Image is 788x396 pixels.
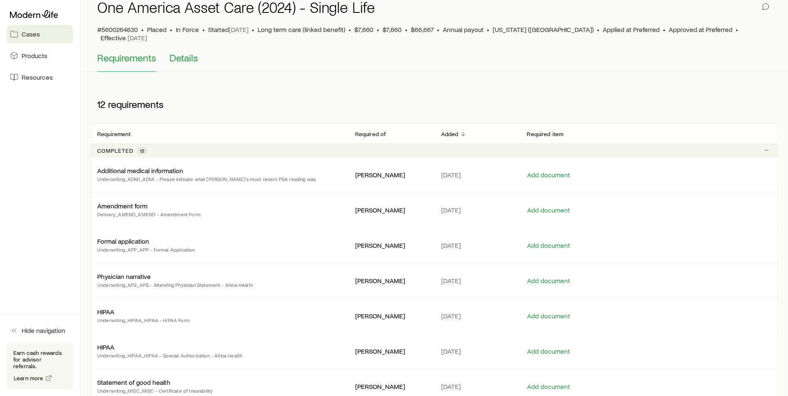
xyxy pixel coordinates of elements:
[97,245,195,254] p: Underwriting_APP_APP - Formal Application
[597,25,599,34] span: •
[97,351,242,359] p: Underwriting_HIPAA_HIPAA - Special Authorization - Allina Health
[441,131,459,137] p: Added
[22,73,53,81] span: Resources
[208,25,248,34] p: Started
[527,242,570,249] button: Add document
[527,277,570,285] button: Add document
[487,25,489,34] span: •
[7,343,73,389] div: Earn cash rewards for advisor referrals.Learn more
[527,206,570,214] button: Add document
[97,343,114,351] p: HIPAA
[22,326,65,335] span: Hide navigation
[170,25,172,34] span: •
[355,347,428,355] p: [PERSON_NAME]
[97,25,138,34] span: #5600264830
[443,25,484,34] span: Annual payout
[97,52,771,72] div: Application details tabs
[441,347,461,355] span: [DATE]
[527,347,570,355] button: Add document
[493,25,594,34] span: [US_STATE] ([GEOGRAPHIC_DATA])
[97,202,147,210] p: Amendment form
[411,25,434,34] span: $66,667
[355,206,428,214] p: [PERSON_NAME]
[97,147,133,154] p: Completed
[354,25,373,34] span: $7,660
[441,312,461,320] span: [DATE]
[128,34,147,42] span: [DATE]
[355,171,428,179] p: [PERSON_NAME]
[97,210,201,218] p: Delivery_AMEND_AMEND - Amendment Form
[97,237,149,245] p: Formal application
[229,25,248,34] span: [DATE]
[97,272,151,281] p: Physician narrative
[258,25,345,34] span: Long term care (linked benefit)
[108,98,164,110] span: requirements
[7,68,73,86] a: Resources
[97,131,130,137] p: Requirement
[97,386,213,395] p: Underwriting_MISC_MISC - Certificate of Insurability
[7,321,73,340] button: Hide navigation
[355,241,428,249] p: [PERSON_NAME]
[97,308,114,316] p: HIPAA
[441,276,461,285] span: [DATE]
[97,98,106,110] span: 12
[97,175,317,183] p: Underwriting_ADMI_ADMI - Please indicate what [PERSON_NAME]'s most recent PSA reading was.
[377,25,379,34] span: •
[736,25,738,34] span: •
[355,131,386,137] p: Required of
[97,378,170,386] p: Statement of good health
[101,34,147,42] p: Effective
[202,25,205,34] span: •
[140,147,144,154] span: 12
[97,52,156,64] span: Requirements
[441,241,461,249] span: [DATE]
[355,276,428,285] p: [PERSON_NAME]
[22,30,40,38] span: Cases
[603,25,660,34] span: Applied at Preferred
[252,25,254,34] span: •
[441,206,461,214] span: [DATE]
[14,375,44,381] span: Learn more
[147,25,167,34] p: Placed
[441,382,461,391] span: [DATE]
[669,25,732,34] span: Approved at Preferred
[349,25,351,34] span: •
[97,166,183,175] p: Additional medical information
[527,131,563,137] p: Required item
[7,25,73,43] a: Cases
[176,25,199,34] span: In Force
[7,46,73,65] a: Products
[97,316,190,324] p: Underwriting_HIPAA_HIPAA - HIPAA Form
[405,25,408,34] span: •
[527,312,570,320] button: Add document
[97,281,253,289] p: Underwriting_APS_APS - Attending Physician Statement - Allina Health
[663,25,665,34] span: •
[527,383,570,391] button: Add document
[22,51,47,60] span: Products
[355,312,428,320] p: [PERSON_NAME]
[13,350,66,369] p: Earn cash rewards for advisor referrals.
[437,25,439,34] span: •
[383,25,402,34] span: $7,660
[141,25,144,34] span: •
[169,52,198,64] span: Details
[441,171,461,179] span: [DATE]
[355,382,428,391] p: [PERSON_NAME]
[527,171,570,179] button: Add document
